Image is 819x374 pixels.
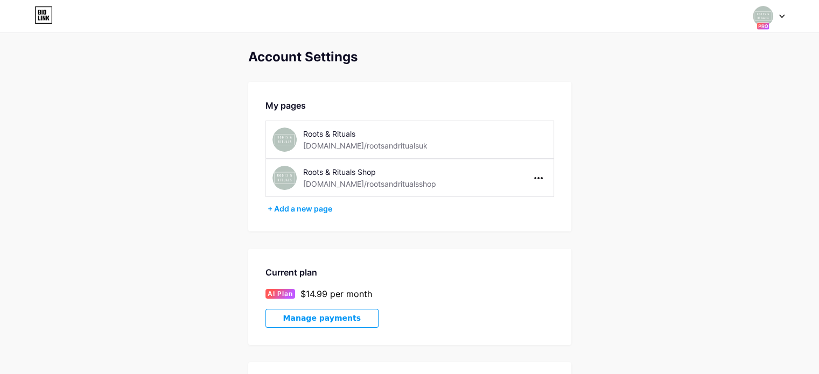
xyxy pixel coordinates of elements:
[303,128,456,139] div: Roots & Rituals
[283,314,361,323] span: Manage payments
[303,140,428,151] div: [DOMAIN_NAME]/rootsandritualsuk
[265,309,379,328] button: Manage payments
[272,166,297,190] img: rootsandritualsshop
[268,203,554,214] div: + Add a new page
[265,266,554,279] div: Current plan
[265,99,554,112] div: My pages
[753,6,773,26] img: rootsandritualsuk
[272,128,297,152] img: rootsandritualsuk
[248,50,571,65] div: Account Settings
[300,287,372,300] div: $14.99 per month
[303,166,456,178] div: Roots & Rituals Shop
[303,178,436,189] div: [DOMAIN_NAME]/rootsandritualsshop
[268,289,293,299] span: AI Plan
